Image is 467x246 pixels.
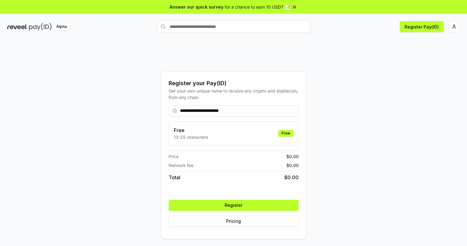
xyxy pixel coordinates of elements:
[174,127,208,134] h3: Free
[284,174,299,181] span: $ 0.00
[169,216,299,227] button: Pricing
[29,23,52,31] img: pay_id
[174,134,208,140] p: 13-25 characters
[400,21,444,32] button: Register Pay(ID)
[169,153,179,160] span: Price
[53,23,70,31] div: Alpha
[278,130,293,137] div: Free
[169,79,299,88] div: Register your Pay(ID)
[286,153,299,160] span: $ 0.00
[7,23,28,31] img: reveel_dark
[225,4,290,10] span: for a chance to earn 10 USDT 📝
[169,200,299,211] button: Register
[170,4,223,10] span: Answer our quick survey
[169,174,180,181] span: Total
[169,88,299,100] div: Get your own unique name to receive any crypto and stablecoin, from any chain
[169,162,193,168] span: Network fee
[286,162,299,168] span: $ 0.00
